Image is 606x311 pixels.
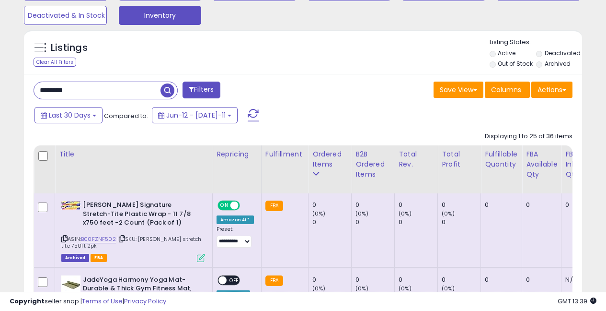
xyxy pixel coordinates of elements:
a: Privacy Policy [124,297,166,306]
div: 0 [526,201,554,209]
div: Total Profit [442,149,477,169]
small: (0%) [312,210,326,217]
span: Columns [491,85,521,95]
div: 0 [485,201,515,209]
div: Repricing [217,149,257,159]
div: 0 [442,201,480,209]
div: 0 [442,275,480,284]
label: Active [498,49,515,57]
span: Jun-12 - [DATE]-11 [166,110,226,120]
div: Amazon AI * [217,215,254,224]
span: 2025-08-11 13:39 GMT [558,297,596,306]
small: FBA [265,201,283,211]
div: 0 [312,275,351,284]
div: FBA Available Qty [526,149,557,179]
div: 0 [355,218,394,227]
div: 0 [312,201,351,209]
button: Actions [531,82,572,98]
p: Listing States: [490,38,582,47]
button: Columns [485,82,530,98]
img: 517nTx+zIML._SL40_.jpg [61,201,80,210]
small: FBA [265,275,283,286]
div: 0 [399,275,437,284]
button: Save View [434,82,483,98]
div: Displaying 1 to 25 of 36 items [485,132,572,141]
span: OFF [227,276,242,284]
div: B2B Ordered Items [355,149,390,179]
b: [PERSON_NAME] Signature Stretch-Tite Plastic Wrap - 11 7/8 x750 feet -2 Count (Pack of 1) [83,201,199,230]
span: Listings that have been deleted from Seller Central [61,254,89,262]
button: Last 30 Days [34,107,103,123]
div: Fulfillable Quantity [485,149,518,169]
span: FBA [91,254,107,262]
span: ON [218,202,230,210]
div: Total Rev. [399,149,434,169]
div: Fulfillment [265,149,304,159]
h5: Listings [51,41,88,55]
span: Compared to: [104,111,148,120]
div: 0 [565,201,591,209]
button: Filters [183,82,220,98]
div: 0 [312,218,351,227]
div: 0 [485,275,515,284]
button: Inventory [119,6,202,25]
div: 0 [399,201,437,209]
button: Deactivated & In Stock [24,6,107,25]
div: 0 [442,218,480,227]
small: (0%) [442,210,455,217]
div: 0 [355,201,394,209]
div: 0 [526,275,554,284]
label: Archived [545,60,571,68]
label: Out of Stock [498,60,533,68]
div: Clear All Filters [34,58,76,67]
span: OFF [239,202,254,210]
button: Jun-12 - [DATE]-11 [152,107,238,123]
strong: Copyright [10,297,45,306]
div: N/A [565,275,591,284]
label: Deactivated [545,49,581,57]
div: Preset: [217,226,254,248]
div: FBA inbound Qty [565,149,594,179]
div: Title [59,149,208,159]
div: seller snap | | [10,297,166,306]
div: 0 [355,275,394,284]
span: Last 30 Days [49,110,91,120]
span: | SKU: [PERSON_NAME] stretch tite 750ft 2pk [61,235,202,250]
div: ASIN: [61,201,205,261]
a: Terms of Use [82,297,123,306]
a: B00FZNF502 [81,235,116,243]
small: (0%) [399,210,412,217]
img: 21WBh7j-D0L._SL40_.jpg [61,275,80,295]
div: 0 [399,218,437,227]
small: (0%) [355,210,369,217]
div: Ordered Items [312,149,347,169]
